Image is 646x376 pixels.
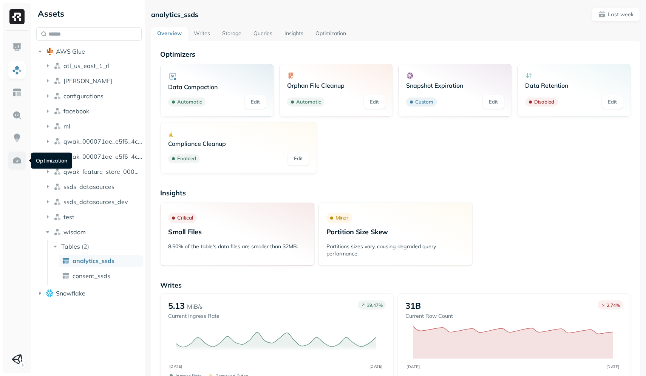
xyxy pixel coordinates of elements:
[177,155,196,162] p: Enabled
[12,88,22,97] img: Asset Explorer
[63,92,104,100] span: configurations
[44,60,142,72] button: atl_us_east_1_rl
[44,226,142,238] button: wisdom
[36,45,142,57] button: AWS Glue
[151,27,188,41] a: Overview
[369,364,383,369] tspan: [DATE]
[168,243,307,250] p: 8.50% of the table's data files are smaller than 32MB.
[406,82,504,89] p: Snapshot Expiration
[63,77,112,85] span: [PERSON_NAME]
[44,105,142,117] button: facebook
[12,65,22,75] img: Assets
[51,240,142,252] button: Tables(2)
[62,257,70,265] img: table
[364,95,385,109] a: Edit
[44,181,142,193] button: ssds_datasources
[335,214,348,221] p: Minor
[247,27,278,41] a: Queries
[12,156,22,166] img: Optimization
[46,48,54,55] img: root
[44,211,142,223] button: test
[168,140,309,147] p: Compliance Cleanup
[602,95,623,109] a: Edit
[44,120,142,132] button: ml
[54,228,61,236] img: namespace
[168,300,185,311] p: 5.13
[73,272,110,280] span: consent_ssds
[592,8,640,21] button: Last week
[54,198,61,206] img: namespace
[187,302,202,311] p: MiB/s
[177,98,202,106] p: Automatic
[59,270,143,282] a: consent_ssds
[168,83,266,91] p: Data Compaction
[54,92,61,100] img: namespace
[73,257,114,265] span: analytics_ssds
[63,62,110,70] span: atl_us_east_1_rl
[44,196,142,208] button: ssds_datasources_dev
[608,11,634,18] p: Last week
[36,287,142,299] button: Snowflake
[54,168,61,175] img: namespace
[12,133,22,143] img: Insights
[415,98,433,106] p: Custom
[177,214,193,221] p: Critical
[61,243,80,250] span: Tables
[296,98,321,106] p: Automatic
[54,62,61,70] img: namespace
[59,255,143,267] a: analytics_ssds
[278,27,309,41] a: Insights
[405,300,421,311] p: 31B
[54,213,61,221] img: namespace
[405,313,453,320] p: Current Row Count
[367,302,383,308] p: 39.47 %
[12,42,22,52] img: Dashboard
[525,82,623,89] p: Data Retention
[54,183,61,190] img: namespace
[245,95,266,109] a: Edit
[288,152,309,166] a: Edit
[607,302,620,308] p: 2.74 %
[151,10,198,19] p: analytics_ssds
[160,281,631,289] p: Writes
[168,227,307,236] p: Small Files
[63,122,70,130] span: ml
[54,77,61,85] img: namespace
[44,135,142,147] button: qwak_000071ae_e5f6_4c5f_97ab_2b533d00d294_analytics_data
[326,243,465,257] p: Partitions sizes vary, causing degraded query performance.
[188,27,216,41] a: Writes
[483,95,504,109] a: Edit
[63,183,114,190] span: ssds_datasources
[82,243,89,250] p: ( 2 )
[63,228,86,236] span: wisdom
[44,75,142,87] button: [PERSON_NAME]
[309,27,352,41] a: Optimization
[216,27,247,41] a: Storage
[406,364,420,369] tspan: [DATE]
[63,138,142,145] span: qwak_000071ae_e5f6_4c5f_97ab_2b533d00d294_analytics_data
[63,153,142,160] span: qwak_000071ae_e5f6_4c5f_97ab_2b533d00d294_analytics_data_view
[287,82,385,89] p: Orphan File Cleanup
[63,198,128,206] span: ssds_datasources_dev
[160,189,631,197] p: Insights
[12,354,22,365] img: Unity
[169,364,182,369] tspan: [DATE]
[54,122,61,130] img: namespace
[12,110,22,120] img: Query Explorer
[606,364,620,369] tspan: [DATE]
[63,107,89,115] span: facebook
[36,8,142,20] div: Assets
[44,90,142,102] button: configurations
[534,98,554,106] p: Disabled
[54,107,61,115] img: namespace
[326,227,465,236] p: Partition Size Skew
[63,168,142,175] span: qwak_feature_store_000071ae_e5f6_4c5f_97ab_2b533d00d294
[160,50,631,59] p: Optimizers
[54,138,61,145] img: namespace
[9,9,25,24] img: Ryft
[56,48,85,55] span: AWS Glue
[56,289,85,297] span: Snowflake
[168,313,219,320] p: Current Ingress Rate
[62,272,70,280] img: table
[44,166,142,178] button: qwak_feature_store_000071ae_e5f6_4c5f_97ab_2b533d00d294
